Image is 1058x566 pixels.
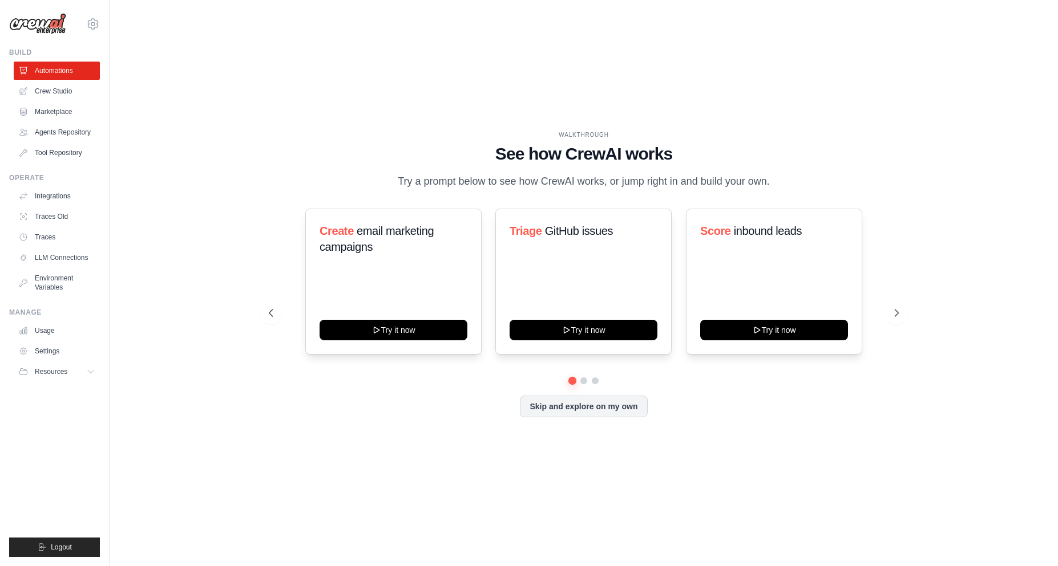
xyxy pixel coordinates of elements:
span: email marketing campaigns [320,225,434,253]
button: Try it now [510,320,657,340]
div: WALKTHROUGH [269,131,899,139]
button: Logout [9,538,100,557]
span: Triage [510,225,542,237]
a: Usage [14,321,100,340]
a: Environment Variables [14,269,100,296]
a: Marketplace [14,103,100,121]
div: Manage [9,308,100,317]
a: LLM Connections [14,249,100,267]
a: Traces Old [14,207,100,226]
a: Crew Studio [14,82,100,100]
span: GitHub issues [545,225,613,237]
a: Automations [14,62,100,80]
a: Integrations [14,187,100,205]
span: inbound leads [733,225,801,237]
a: Agents Repository [14,123,100,141]
div: Build [9,48,100,57]
a: Traces [14,228,100,246]
button: Try it now [700,320,848,340]
img: Logo [9,13,66,35]
div: Operate [9,173,100,182]
span: Logout [51,543,72,552]
button: Try it now [320,320,467,340]
p: Try a prompt below to see how CrewAI works, or jump right in and build your own. [392,173,776,190]
a: Settings [14,342,100,360]
span: Resources [35,367,67,376]
a: Tool Repository [14,144,100,162]
button: Skip and explore on my own [520,396,647,417]
span: Create [320,225,354,237]
h1: See how CrewAI works [269,144,899,164]
span: Score [700,225,731,237]
button: Resources [14,363,100,381]
iframe: Chat Widget [1001,511,1058,566]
